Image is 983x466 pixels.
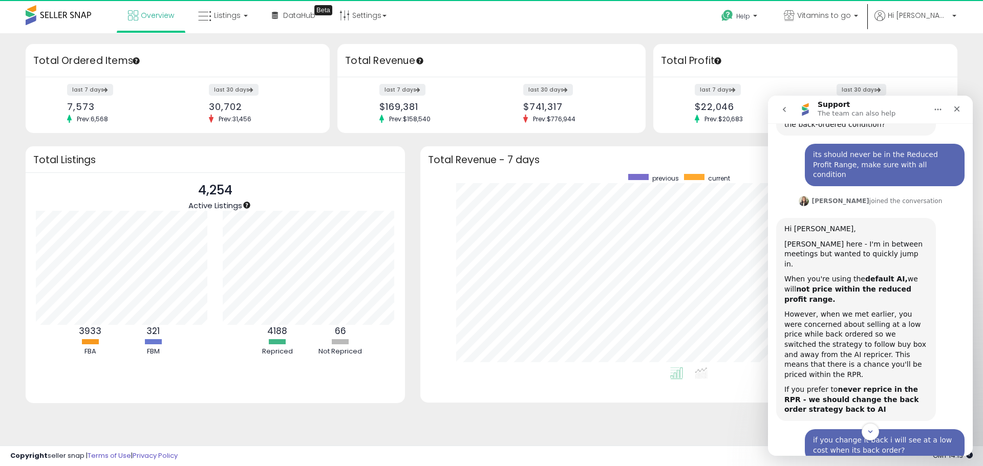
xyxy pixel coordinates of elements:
[428,156,950,164] h3: Total Revenue - 7 days
[8,334,197,374] div: Moshe says…
[768,96,973,456] iframe: Intercom live chat
[59,347,121,357] div: FBA
[67,84,113,96] label: last 7 days
[79,325,101,337] b: 3933
[874,10,956,33] a: Hi [PERSON_NAME]
[379,84,425,96] label: last 7 days
[384,115,436,123] span: Prev: $158,540
[310,347,371,357] div: Not Repriced
[209,101,312,112] div: 30,702
[72,115,113,123] span: Prev: 6,568
[345,54,638,68] h3: Total Revenue
[267,325,287,337] b: 4188
[528,115,581,123] span: Prev: $776,944
[314,5,332,15] div: Tooltip anchor
[837,84,886,96] label: last 30 days
[721,9,734,22] i: Get Help
[188,181,242,200] p: 4,254
[695,101,798,112] div: $22,046
[122,347,184,357] div: FBM
[133,451,178,460] a: Privacy Policy
[242,201,251,210] div: Tooltip anchor
[736,12,750,20] span: Help
[797,10,851,20] span: Vitamins to go
[67,101,170,112] div: 7,573
[45,340,188,360] div: if you change it back i will see at a low cost when its back order?
[146,325,160,337] b: 321
[33,156,397,164] h3: Total Listings
[33,54,322,68] h3: Total Ordered Items
[10,451,48,460] strong: Copyright
[415,56,424,65] div: Tooltip anchor
[652,174,679,183] span: previous
[209,84,259,96] label: last 30 days
[94,327,111,345] button: Scroll to bottom
[141,10,174,20] span: Overview
[708,174,730,183] span: current
[713,56,722,65] div: Tooltip anchor
[10,451,178,461] div: seller snap | |
[379,101,484,112] div: $169,381
[661,54,950,68] h3: Total Profit
[188,200,242,211] span: Active Listings
[213,115,257,123] span: Prev: 31,456
[713,2,767,33] a: Help
[214,10,241,20] span: Listings
[37,334,197,366] div: if you change it back i will see at a low cost when its back order?
[699,115,748,123] span: Prev: $20,683
[283,10,315,20] span: DataHub
[695,84,741,96] label: last 7 days
[335,325,346,337] b: 66
[523,84,573,96] label: last 30 days
[247,347,308,357] div: Repriced
[132,56,141,65] div: Tooltip anchor
[88,451,131,460] a: Terms of Use
[523,101,628,112] div: $741,317
[888,10,949,20] span: Hi [PERSON_NAME]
